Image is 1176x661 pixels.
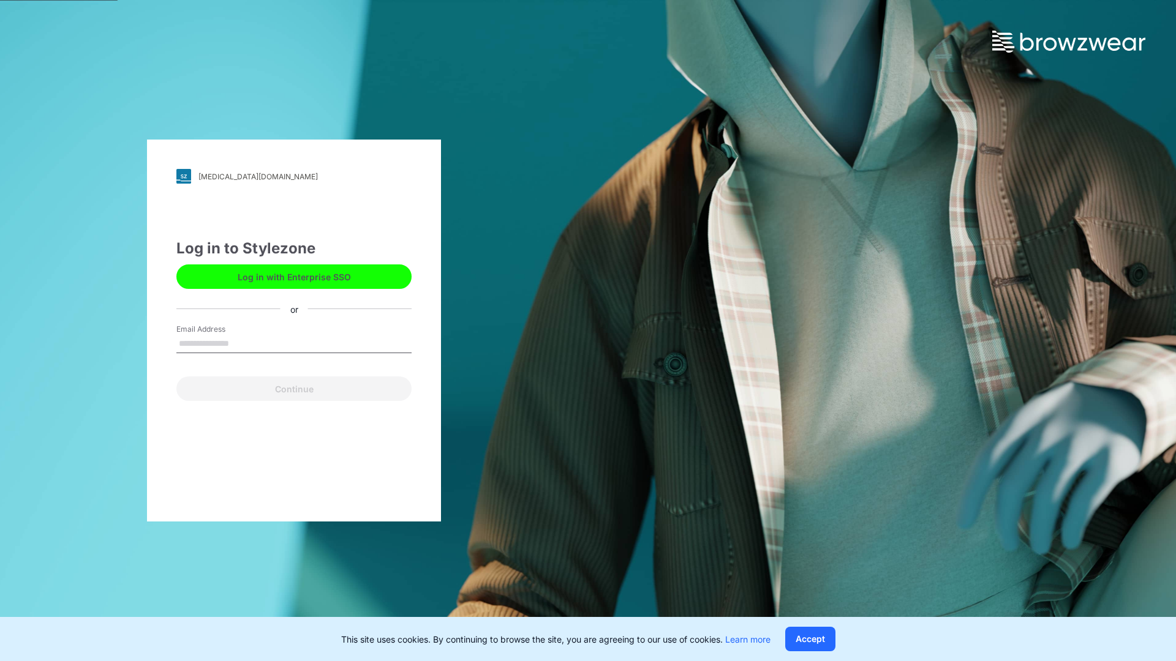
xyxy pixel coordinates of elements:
[725,634,771,644] a: Learn more
[176,324,262,335] label: Email Address
[176,264,412,289] button: Log in with Enterprise SSO
[281,302,308,315] div: or
[176,237,412,260] div: Log in to Stylezone
[341,633,771,646] p: This site uses cookies. By continuing to browse the site, you are agreeing to our use of cookies.
[176,169,412,184] a: [MEDICAL_DATA][DOMAIN_NAME]
[785,627,835,651] button: Accept
[992,31,1145,53] img: browzwear-logo.73288ffb.svg
[176,169,191,184] img: svg+xml;base64,PHN2ZyB3aWR0aD0iMjgiIGhlaWdodD0iMjgiIHZpZXdCb3g9IjAgMCAyOCAyOCIgZmlsbD0ibm9uZSIgeG...
[198,172,318,181] div: [MEDICAL_DATA][DOMAIN_NAME]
